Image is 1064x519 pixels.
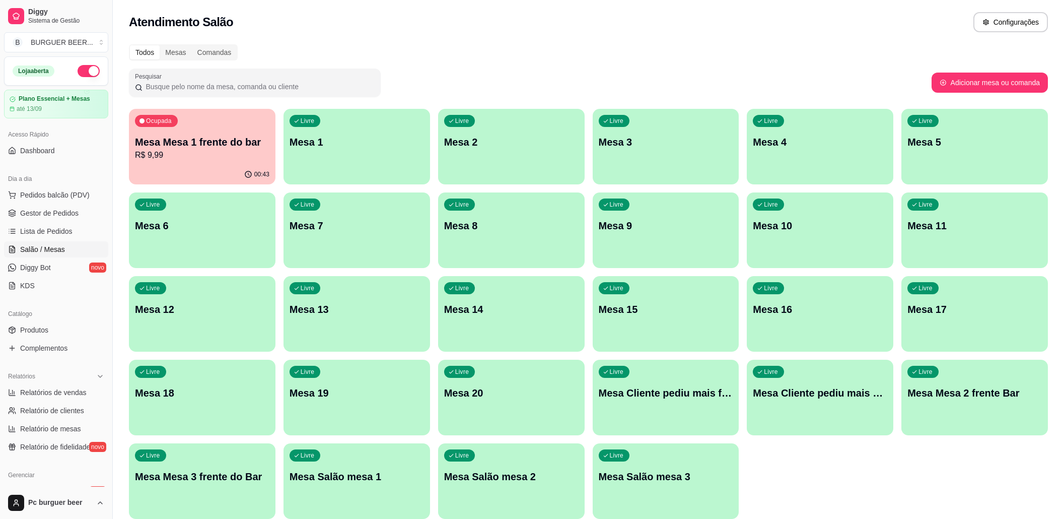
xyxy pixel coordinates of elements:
[901,109,1048,184] button: LivreMesa 5
[901,276,1048,352] button: LivreMesa 17
[129,14,233,30] h2: Atendimento Salão
[135,470,269,484] p: Mesa Mesa 3 frente do Bar
[20,281,35,291] span: KDS
[290,386,424,400] p: Mesa 19
[8,372,35,380] span: Relatórios
[610,368,624,376] p: Livre
[438,276,585,352] button: LivreMesa 14
[907,135,1042,149] p: Mesa 5
[283,443,430,519] button: LivreMesa Salão mesa 1
[455,284,469,292] p: Livre
[764,201,778,209] p: Livre
[593,276,739,352] button: LivreMesa 15
[438,443,585,519] button: LivreMesa Salão mesa 2
[753,386,887,400] p: Mesa Cliente pediu mais não pagou 2
[20,226,73,236] span: Lista de Pedidos
[593,109,739,184] button: LivreMesa 3
[301,201,315,209] p: Livre
[4,143,108,159] a: Dashboard
[907,302,1042,316] p: Mesa 17
[135,302,269,316] p: Mesa 12
[20,343,67,353] span: Complementos
[146,368,160,376] p: Livre
[438,360,585,435] button: LivreMesa 20
[4,340,108,356] a: Complementos
[20,146,55,156] span: Dashboard
[135,149,269,161] p: R$ 9,99
[444,386,579,400] p: Mesa 20
[129,192,275,268] button: LivreMesa 6
[753,302,887,316] p: Mesa 16
[973,12,1048,32] button: Configurações
[901,360,1048,435] button: LivreMesa Mesa 2 frente Bar
[747,276,893,352] button: LivreMesa 16
[20,244,65,254] span: Salão / Mesas
[438,109,585,184] button: LivreMesa 2
[301,284,315,292] p: Livre
[283,109,430,184] button: LivreMesa 1
[4,241,108,257] a: Salão / Mesas
[20,263,51,273] span: Diggy Bot
[4,4,108,28] a: DiggySistema de Gestão
[444,135,579,149] p: Mesa 2
[301,451,315,460] p: Livre
[593,443,739,519] button: LivreMesa Salão mesa 3
[764,368,778,376] p: Livre
[753,219,887,233] p: Mesa 10
[444,470,579,484] p: Mesa Salão mesa 2
[747,109,893,184] button: LivreMesa 4
[13,37,23,47] span: B
[932,73,1048,93] button: Adicionar mesa ou comanda
[290,135,424,149] p: Mesa 1
[593,192,739,268] button: LivreMesa 9
[135,135,269,149] p: Mesa Mesa 1 frente do bar
[4,322,108,338] a: Produtos
[599,470,733,484] p: Mesa Salão mesa 3
[28,17,104,25] span: Sistema de Gestão
[146,117,172,125] p: Ocupada
[4,90,108,118] a: Plano Essencial + Mesasaté 13/09
[290,302,424,316] p: Mesa 13
[918,284,933,292] p: Livre
[135,72,165,81] label: Pesquisar
[4,491,108,515] button: Pc burguer beer
[301,368,315,376] p: Livre
[20,442,90,452] span: Relatório de fidelidade
[20,387,87,398] span: Relatórios de vendas
[28,498,92,507] span: Pc burguer beer
[753,135,887,149] p: Mesa 4
[146,451,160,460] p: Livre
[160,45,191,59] div: Mesas
[764,117,778,125] p: Livre
[20,190,90,200] span: Pedidos balcão (PDV)
[290,219,424,233] p: Mesa 7
[129,109,275,184] button: OcupadaMesa Mesa 1 frente do barR$ 9,9900:43
[4,259,108,276] a: Diggy Botnovo
[444,302,579,316] p: Mesa 14
[455,201,469,209] p: Livre
[747,192,893,268] button: LivreMesa 10
[19,95,90,103] article: Plano Essencial + Mesas
[78,65,100,77] button: Alterar Status
[4,126,108,143] div: Acesso Rápido
[192,45,237,59] div: Comandas
[4,223,108,239] a: Lista de Pedidos
[4,384,108,401] a: Relatórios de vendas
[146,201,160,209] p: Livre
[146,284,160,292] p: Livre
[599,219,733,233] p: Mesa 9
[301,117,315,125] p: Livre
[4,403,108,419] a: Relatório de clientes
[4,483,108,499] a: Entregadoresnovo
[20,424,81,434] span: Relatório de mesas
[4,187,108,203] button: Pedidos balcão (PDV)
[283,192,430,268] button: LivreMesa 7
[4,171,108,187] div: Dia a dia
[918,368,933,376] p: Livre
[20,208,79,218] span: Gestor de Pedidos
[918,117,933,125] p: Livre
[129,360,275,435] button: LivreMesa 18
[599,302,733,316] p: Mesa 15
[129,276,275,352] button: LivreMesa 12
[901,192,1048,268] button: LivreMesa 11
